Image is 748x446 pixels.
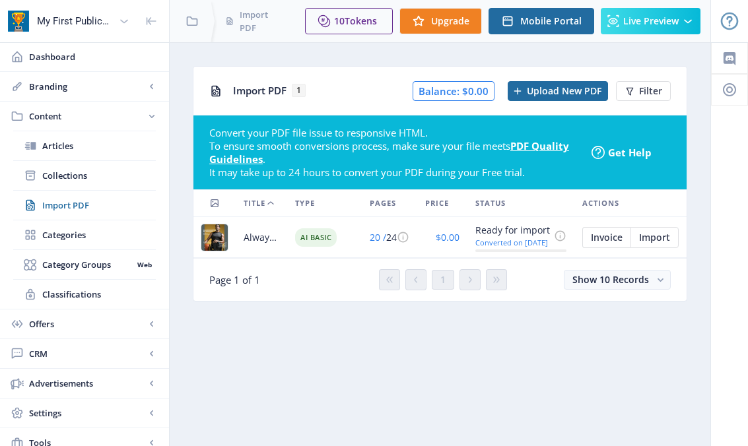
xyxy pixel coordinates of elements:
[370,195,396,211] span: Pages
[42,288,156,301] span: Classifications
[564,270,671,290] button: Show 10 Records
[13,131,156,160] a: Articles
[639,232,670,243] span: Import
[295,195,315,211] span: Type
[399,8,482,34] button: Upgrade
[639,86,662,96] span: Filter
[42,228,156,241] span: Categories
[489,8,594,34] button: Mobile Portal
[582,230,630,242] a: Edit page
[37,7,114,36] div: My First Publication
[42,139,156,152] span: Articles
[133,258,156,271] nb-badge: Web
[29,347,145,360] span: CRM
[295,228,337,247] span: AI Basic
[13,280,156,309] a: Classifications
[527,86,601,96] span: Upload New PDF
[233,84,287,97] span: Import PDF
[209,139,582,166] div: To ensure smooth conversions process, make sure your file meets .
[209,273,260,286] span: Page 1 of 1
[13,191,156,220] a: Import PDF
[13,161,156,190] a: Collections
[29,110,145,123] span: Content
[29,317,145,331] span: Offers
[630,230,679,242] a: Edit page
[240,8,272,34] span: Import PDF
[42,258,133,271] span: Category Groups
[29,80,145,93] span: Branding
[425,195,449,211] span: Price
[370,231,386,243] span: 20 /
[244,230,279,245] span: Always Forward.pdf
[520,16,582,26] span: Mobile Portal
[630,227,679,248] button: Import
[209,139,569,166] a: PDF Quality Guidelines
[29,406,145,420] span: Settings
[436,231,459,243] span: $0.00
[475,222,550,238] div: Ready for import
[582,195,619,211] span: Actions
[508,81,608,101] button: Upload New PDF
[623,16,679,26] span: Live Preview
[601,8,700,34] button: Live Preview
[209,126,582,139] div: Convert your PDF file issue to responsive HTML.
[616,81,671,101] button: Filter
[370,230,409,245] div: 24
[244,195,265,211] span: Title
[475,238,550,247] div: Converted on [DATE]
[345,15,377,27] span: Tokens
[42,199,156,212] span: Import PDF
[209,166,582,179] div: It may take up to 24 hours to convert your PDF during your Free trial.
[413,81,494,101] span: Balance: $0.00
[29,377,145,390] span: Advertisements
[440,274,446,285] span: 1
[29,50,158,63] span: Dashboard
[13,220,156,249] a: Categories
[592,146,671,159] a: Get Help
[13,250,156,279] a: Category GroupsWeb
[572,273,649,286] span: Show 10 Records
[591,232,623,243] span: Invoice
[42,169,156,182] span: Collections
[8,11,29,32] img: app-icon.png
[582,227,630,248] button: Invoice
[431,16,469,26] span: Upgrade
[432,270,454,290] button: 1
[292,84,306,97] span: 1
[305,8,393,34] button: 10Tokens
[475,195,506,211] span: Status
[201,224,228,251] img: a20331c1-1111-46d1-a322-a53e69ce5863.jpg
